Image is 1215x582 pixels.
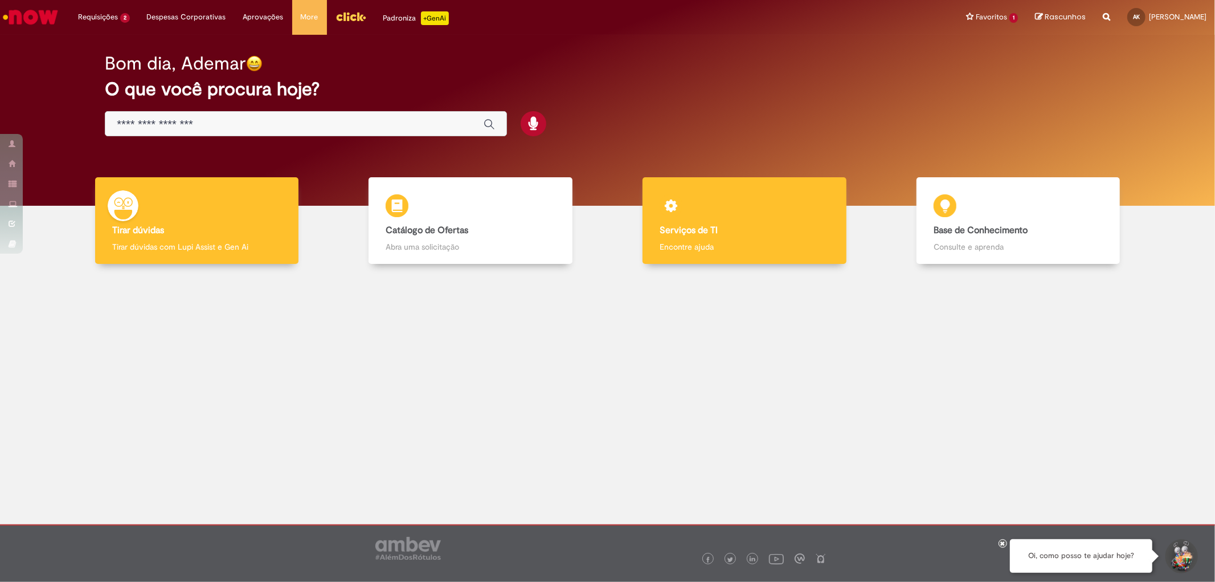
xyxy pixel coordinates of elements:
[1010,539,1152,573] div: Oi, como posso te ajudar hoje?
[1045,11,1086,22] span: Rascunhos
[881,177,1155,264] a: Base de Conhecimento Consulte e aprenda
[750,556,755,563] img: logo_footer_linkedin.png
[120,13,130,23] span: 2
[60,177,334,264] a: Tirar dúvidas Tirar dúvidas com Lupi Assist e Gen Ai
[336,8,366,25] img: click_logo_yellow_360x200.png
[769,551,784,566] img: logo_footer_youtube.png
[816,553,826,564] img: logo_footer_naosei.png
[705,557,711,563] img: logo_footer_facebook.png
[660,225,718,236] b: Serviços de TI
[1149,12,1206,22] span: [PERSON_NAME]
[301,11,318,23] span: More
[147,11,226,23] span: Despesas Corporativas
[112,241,281,253] p: Tirar dúvidas com Lupi Assist e Gen Ai
[660,241,829,253] p: Encontre ajuda
[112,225,164,236] b: Tirar dúvidas
[421,11,449,25] p: +GenAi
[246,55,263,72] img: happy-face.png
[1133,13,1140,21] span: AK
[386,241,555,253] p: Abra uma solicitação
[608,177,882,264] a: Serviços de TI Encontre ajuda
[1164,539,1198,573] button: Iniciar Conversa de Suporte
[1009,13,1018,23] span: 1
[78,11,118,23] span: Requisições
[105,54,246,74] h2: Bom dia, Ademar
[1,6,60,29] img: ServiceNow
[105,79,1110,99] h2: O que você procura hoje?
[934,225,1028,236] b: Base de Conhecimento
[383,11,449,25] div: Padroniza
[934,241,1103,253] p: Consulte e aprenda
[727,557,733,563] img: logo_footer_twitter.png
[976,11,1007,23] span: Favoritos
[795,553,805,564] img: logo_footer_workplace.png
[1035,12,1086,23] a: Rascunhos
[334,177,608,264] a: Catálogo de Ofertas Abra uma solicitação
[386,225,468,236] b: Catálogo de Ofertas
[375,537,441,560] img: logo_footer_ambev_rotulo_gray.png
[243,11,284,23] span: Aprovações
